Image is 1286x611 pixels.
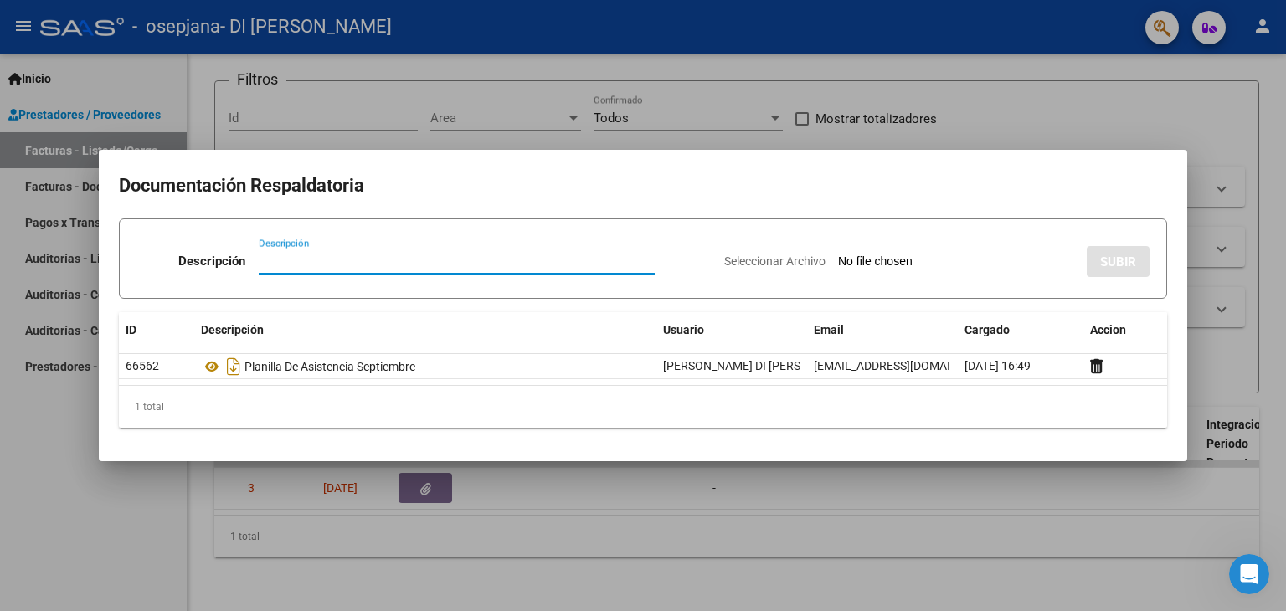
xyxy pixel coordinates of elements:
[958,312,1083,348] datatable-header-cell: Cargado
[1229,554,1269,594] iframe: Intercom live chat
[964,323,1010,336] span: Cargado
[1087,246,1150,277] button: SUBIR
[1100,254,1136,270] span: SUBIR
[178,252,245,271] p: Descripción
[194,312,656,348] datatable-header-cell: Descripción
[663,323,704,336] span: Usuario
[814,359,1000,372] span: [EMAIL_ADDRESS][DOMAIN_NAME]
[724,254,826,268] span: Seleccionar Archivo
[964,359,1031,372] span: [DATE] 16:49
[126,359,159,372] span: 66562
[119,386,1167,428] div: 1 total
[119,170,1167,202] h2: Documentación Respaldatoria
[119,312,194,348] datatable-header-cell: ID
[807,312,958,348] datatable-header-cell: Email
[223,353,244,380] i: Descargar documento
[1083,312,1167,348] datatable-header-cell: Accion
[201,323,264,336] span: Descripción
[201,353,650,380] div: Planilla De Asistencia Septiembre
[126,323,136,336] span: ID
[656,312,807,348] datatable-header-cell: Usuario
[814,323,844,336] span: Email
[1090,323,1126,336] span: Accion
[663,359,858,372] span: [PERSON_NAME] DI [PERSON_NAME]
